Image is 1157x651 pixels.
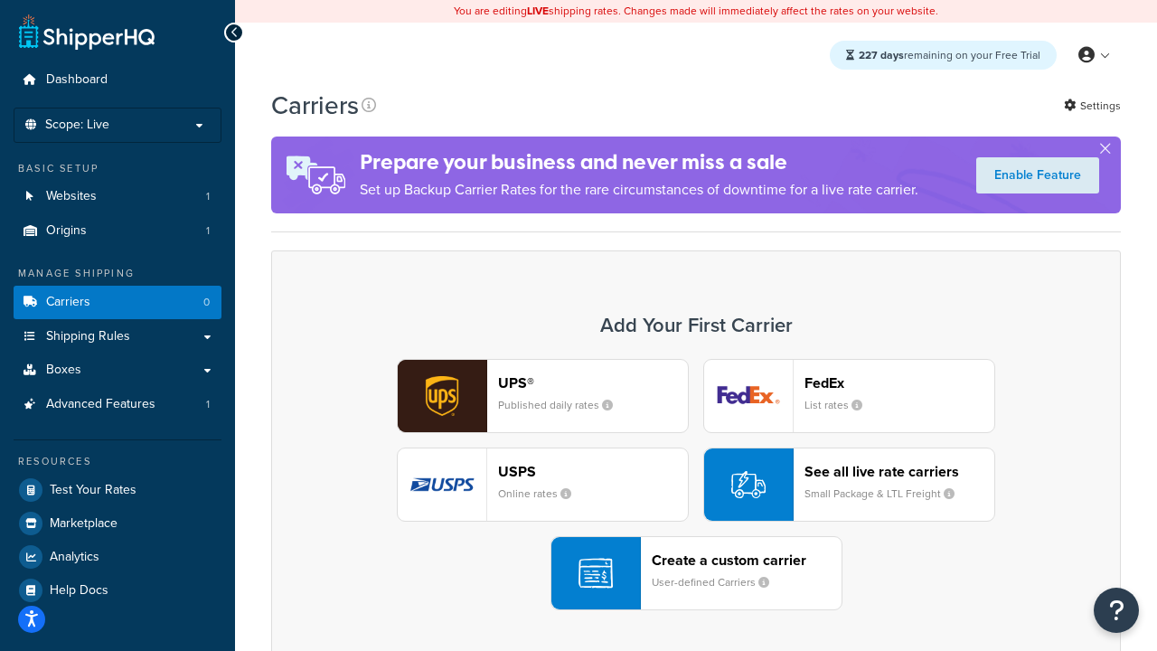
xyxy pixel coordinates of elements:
[804,486,969,502] small: Small Package & LTL Freight
[14,320,221,354] a: Shipping Rules
[14,388,221,421] a: Advanced Features 1
[397,448,689,522] button: usps logoUSPSOnline rates
[206,189,210,204] span: 1
[804,397,877,413] small: List rates
[14,161,221,176] div: Basic Setup
[271,88,359,123] h1: Carriers
[203,295,210,310] span: 0
[50,583,108,599] span: Help Docs
[14,180,221,213] li: Websites
[45,118,109,133] span: Scope: Live
[976,157,1099,193] a: Enable Feature
[14,454,221,469] div: Resources
[360,177,918,203] p: Set up Backup Carrier Rates for the rare circumstances of downtime for a live rate carrier.
[498,486,586,502] small: Online rates
[14,541,221,573] a: Analytics
[14,180,221,213] a: Websites 1
[397,359,689,433] button: ups logoUPS®Published daily rates
[14,507,221,540] a: Marketplace
[14,286,221,319] a: Carriers 0
[830,41,1057,70] div: remaining on your Free Trial
[46,72,108,88] span: Dashboard
[14,474,221,506] a: Test Your Rates
[1064,93,1121,118] a: Settings
[498,397,627,413] small: Published daily rates
[50,483,136,498] span: Test Your Rates
[859,47,904,63] strong: 227 days
[804,463,994,480] header: See all live rate carriers
[398,448,486,521] img: usps logo
[498,463,688,480] header: USPS
[46,397,155,412] span: Advanced Features
[14,214,221,248] li: Origins
[703,448,995,522] button: See all live rate carriersSmall Package & LTL Freight
[14,354,221,387] a: Boxes
[206,223,210,239] span: 1
[652,552,842,569] header: Create a custom carrier
[14,388,221,421] li: Advanced Features
[14,63,221,97] a: Dashboard
[14,574,221,607] a: Help Docs
[50,550,99,565] span: Analytics
[271,137,360,213] img: ad-rules-rateshop-fe6ec290ccb7230408bd80ed9643f0289d75e0ffd9eb532fc0e269fcd187b520.png
[50,516,118,532] span: Marketplace
[46,363,81,378] span: Boxes
[46,189,97,204] span: Websites
[46,223,87,239] span: Origins
[398,360,486,432] img: ups logo
[19,14,155,50] a: ShipperHQ Home
[14,286,221,319] li: Carriers
[46,295,90,310] span: Carriers
[1094,588,1139,633] button: Open Resource Center
[731,467,766,502] img: icon-carrier-liverate-becf4550.svg
[652,574,784,590] small: User-defined Carriers
[290,315,1102,336] h3: Add Your First Carrier
[14,266,221,281] div: Manage Shipping
[498,374,688,392] header: UPS®
[46,329,130,344] span: Shipping Rules
[527,3,549,19] b: LIVE
[704,360,793,432] img: fedEx logo
[14,214,221,248] a: Origins 1
[703,359,995,433] button: fedEx logoFedExList rates
[360,147,918,177] h4: Prepare your business and never miss a sale
[206,397,210,412] span: 1
[804,374,994,392] header: FedEx
[578,556,613,590] img: icon-carrier-custom-c93b8a24.svg
[550,536,842,610] button: Create a custom carrierUser-defined Carriers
